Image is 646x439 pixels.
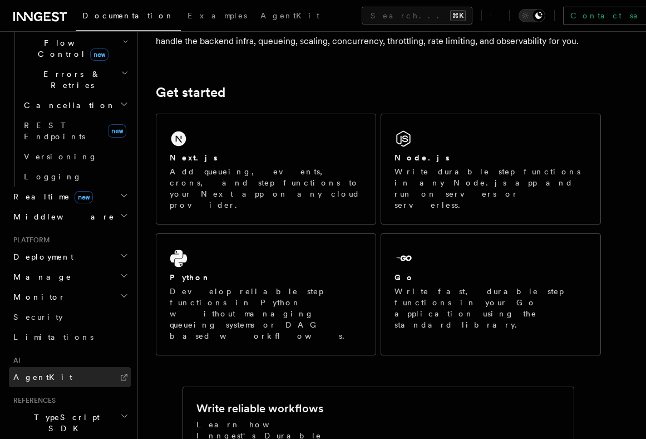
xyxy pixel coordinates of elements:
a: Next.jsAdd queueing, events, crons, and step functions to your Next app on any cloud provider. [156,114,376,225]
button: Monitor [9,287,131,307]
kbd: ⌘K [450,10,466,21]
a: Logging [19,167,131,187]
button: Cancellation [19,95,131,115]
p: Add queueing, events, crons, and step functions to your Next app on any cloud provider. [170,166,362,211]
span: Platform [9,236,50,245]
span: AgentKit [13,373,72,382]
span: Manage [9,271,72,282]
a: Documentation [76,3,181,31]
a: Examples [181,3,254,30]
button: Search...⌘K [362,7,472,25]
span: Examples [188,11,247,20]
span: Versioning [24,152,97,161]
span: Documentation [82,11,174,20]
span: Deployment [9,251,73,262]
a: AgentKit [9,367,131,387]
span: AgentKit [260,11,319,20]
h2: Go [394,272,415,283]
button: Realtimenew [9,187,131,207]
button: Flow Controlnew [19,33,131,64]
span: References [9,396,56,405]
a: Versioning [19,147,131,167]
span: Logging [24,172,82,181]
p: Write durable step functions in any Node.js app and run on servers or serverless. [394,166,587,211]
span: new [75,191,93,203]
span: new [108,124,126,138]
span: Errors & Retries [19,69,121,91]
a: Get started [156,85,225,100]
a: GoWrite fast, durable step functions in your Go application using the standard library. [381,233,601,355]
button: Deployment [9,247,131,267]
span: TypeScript SDK [9,412,120,434]
a: REST Endpointsnew [19,115,131,147]
button: Toggle dark mode [519,9,545,22]
button: TypeScript SDK [9,407,131,438]
span: Security [13,313,63,321]
span: Middleware [9,211,115,222]
span: Limitations [13,333,93,342]
span: new [90,48,109,61]
span: Monitor [9,291,66,303]
h2: Python [170,272,211,283]
span: REST Endpoints [24,121,85,141]
button: Middleware [9,207,131,227]
span: Cancellation [19,100,116,111]
h2: Next.js [170,152,218,163]
h2: Write reliable workflows [196,401,323,416]
p: Write fast, durable step functions in your Go application using the standard library. [394,286,587,330]
a: Node.jsWrite durable step functions in any Node.js app and run on servers or serverless. [381,114,601,225]
p: Develop reliable step functions in Python without managing queueing systems or DAG based workflows. [170,286,362,342]
span: Realtime [9,191,93,202]
span: AI [9,356,21,365]
span: Flow Control [19,37,122,60]
a: PythonDevelop reliable step functions in Python without managing queueing systems or DAG based wo... [156,233,376,355]
button: Manage [9,267,131,287]
button: Errors & Retries [19,64,131,95]
a: Security [9,307,131,327]
a: AgentKit [254,3,326,30]
a: Limitations [9,327,131,347]
p: Write functions in TypeScript, Python or Go to power background and scheduled jobs, with steps bu... [156,18,601,49]
h2: Node.js [394,152,450,163]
